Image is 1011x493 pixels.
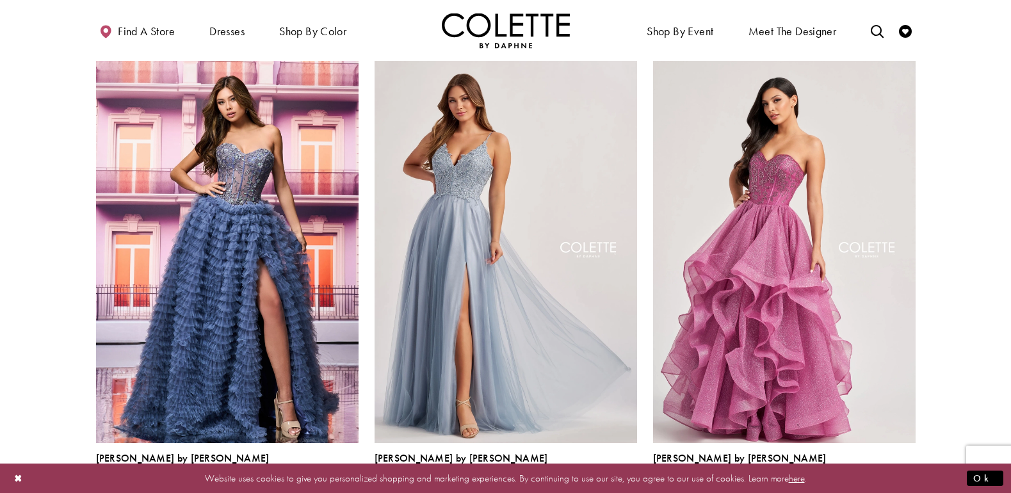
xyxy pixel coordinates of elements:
span: Find a store [118,25,175,38]
span: Shop by color [279,25,346,38]
div: Colette by Daphne Style No. CL8170 [96,453,270,480]
a: Visit Colette by Daphne Style No. CL8190 Page [375,61,637,442]
span: [PERSON_NAME] by [PERSON_NAME] [96,451,270,465]
span: Shop by color [276,13,350,48]
span: Shop By Event [647,25,713,38]
span: [PERSON_NAME] by [PERSON_NAME] [375,451,548,465]
a: Check Wishlist [896,13,915,48]
a: Toggle search [868,13,887,48]
a: Visit Home Page [442,13,570,48]
img: Colette by Daphne [442,13,570,48]
span: Meet the designer [748,25,837,38]
div: Colette by Daphne Style No. CL8190 [375,453,548,480]
span: Dresses [206,13,248,48]
button: Close Dialog [8,467,29,489]
button: Submit Dialog [967,470,1003,486]
p: Website uses cookies to give you personalized shopping and marketing experiences. By continuing t... [92,469,919,487]
a: Meet the designer [745,13,840,48]
span: Shop By Event [643,13,716,48]
a: here [789,471,805,484]
a: Visit Colette by Daphne Style No. CL8200 Page [653,61,916,442]
a: Find a store [96,13,178,48]
span: Dresses [209,25,245,38]
span: [PERSON_NAME] by [PERSON_NAME] [653,451,827,465]
a: Visit Colette by Daphne Style No. CL8170 Page [96,61,359,442]
div: Colette by Daphne Style No. CL8200 [653,453,827,480]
